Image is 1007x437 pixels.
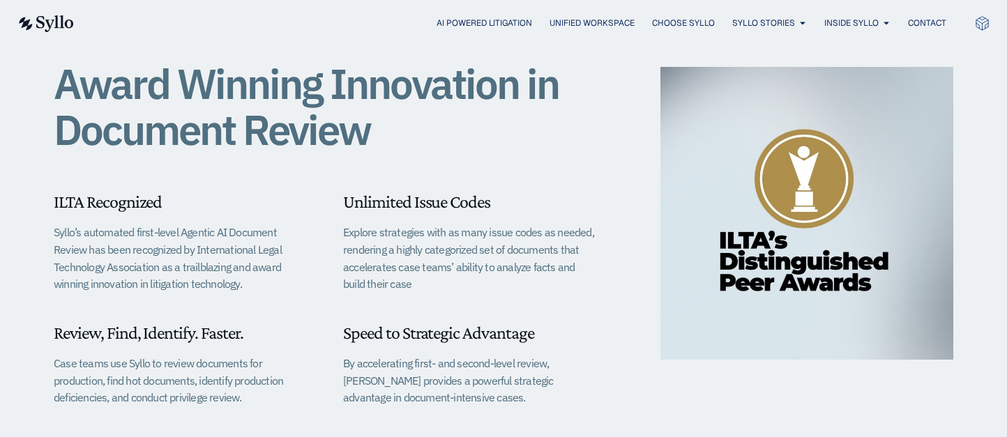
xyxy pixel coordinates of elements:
[437,17,532,29] a: AI Powered Litigation
[54,355,308,406] p: Case teams use Syllo to review documents for production, find hot documents, identify production ...
[732,17,795,29] a: Syllo Stories
[824,17,879,29] a: Inside Syllo
[54,323,243,343] span: Review, Find, Identify. Faster.
[343,323,534,343] span: Speed to Strategic Advantage
[343,192,490,212] span: Unlimited Issue Codes
[343,224,598,293] p: Explore strategies with as many issue codes as needed, rendering a highly categorized set of docu...
[54,192,162,212] span: ILTA Recognized
[102,17,946,30] nav: Menu
[908,17,946,29] a: Contact
[660,67,953,360] img: ILTA Distinguished Peer Awards
[54,224,308,293] p: Syllo’s automated first-level Agentic AI Document Review has been recognized by International Leg...
[550,17,635,29] a: Unified Workspace
[17,15,74,32] img: syllo
[343,355,598,406] p: By accelerating first- and second-level review, [PERSON_NAME] provides a powerful strategic advan...
[102,17,946,30] div: Menu Toggle
[54,61,598,153] h1: Award Winning Innovation in Document Review
[652,17,715,29] a: Choose Syllo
